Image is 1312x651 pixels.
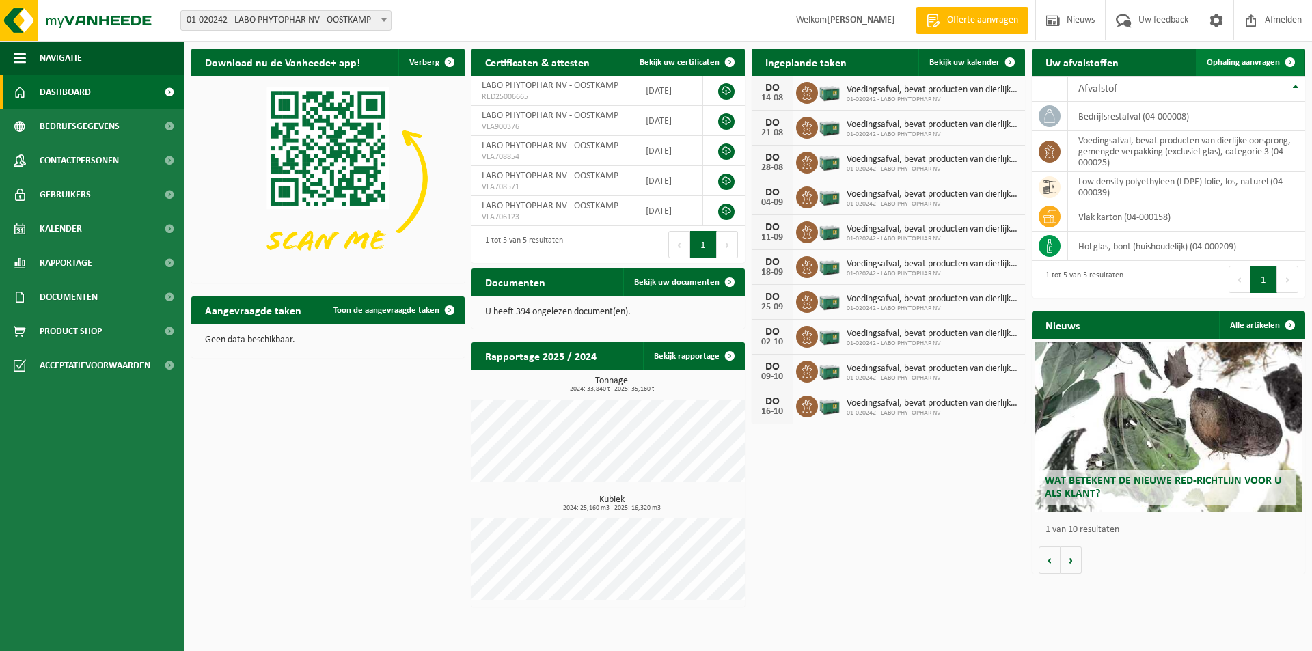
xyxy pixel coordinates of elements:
[1039,546,1061,574] button: Vorige
[634,278,720,287] span: Bekijk uw documenten
[847,398,1018,409] span: Voedingsafval, bevat producten van dierlijke oorsprong, gemengde verpakking (exc...
[847,235,1018,243] span: 01-020242 - LABO PHYTOPHAR NV
[1068,102,1305,131] td: bedrijfsrestafval (04-000008)
[482,152,625,163] span: VLA708854
[758,292,786,303] div: DO
[482,81,618,91] span: LABO PHYTOPHAR NV - OOSTKAMP
[758,268,786,277] div: 18-09
[640,58,720,67] span: Bekijk uw certificaten
[643,342,743,370] a: Bekijk rapportage
[847,154,1018,165] span: Voedingsafval, bevat producten van dierlijke oorsprong, gemengde verpakking (exc...
[847,165,1018,174] span: 01-020242 - LABO PHYTOPHAR NV
[847,200,1018,208] span: 01-020242 - LABO PHYTOPHAR NV
[758,303,786,312] div: 25-09
[818,324,841,347] img: PB-LB-0680-HPE-GN-01
[1061,546,1082,574] button: Volgende
[847,294,1018,305] span: Voedingsafval, bevat producten van dierlijke oorsprong, gemengde verpakking (exc...
[758,396,786,407] div: DO
[482,111,618,121] span: LABO PHYTOPHAR NV - OOSTKAMP
[758,257,786,268] div: DO
[758,361,786,372] div: DO
[635,166,703,196] td: [DATE]
[818,393,841,417] img: PB-LB-0680-HPE-GN-01
[471,268,559,295] h2: Documenten
[1068,202,1305,232] td: vlak karton (04-000158)
[818,254,841,277] img: PB-LB-0680-HPE-GN-01
[818,150,841,173] img: PB-LB-0680-HPE-GN-01
[635,76,703,106] td: [DATE]
[916,7,1028,34] a: Offerte aanvragen
[690,231,717,258] button: 1
[758,152,786,163] div: DO
[847,130,1018,139] span: 01-020242 - LABO PHYTOPHAR NV
[485,307,731,317] p: U heeft 394 ongelezen document(en).
[847,340,1018,348] span: 01-020242 - LABO PHYTOPHAR NV
[1035,342,1302,512] a: Wat betekent de nieuwe RED-richtlijn voor u als klant?
[482,212,625,223] span: VLA706123
[668,231,690,258] button: Previous
[478,386,745,393] span: 2024: 33,840 t - 2025: 35,160 t
[482,141,618,151] span: LABO PHYTOPHAR NV - OOSTKAMP
[623,268,743,296] a: Bekijk uw documenten
[758,222,786,233] div: DO
[191,49,374,75] h2: Download nu de Vanheede+ app!
[929,58,1000,67] span: Bekijk uw kalender
[827,15,895,25] strong: [PERSON_NAME]
[180,10,392,31] span: 01-020242 - LABO PHYTOPHAR NV - OOSTKAMP
[1207,58,1280,67] span: Ophaling aanvragen
[818,115,841,138] img: PB-LB-0680-HPE-GN-01
[323,296,463,324] a: Toon de aangevraagde taken
[758,198,786,208] div: 04-09
[717,231,738,258] button: Next
[758,372,786,382] div: 09-10
[758,407,786,417] div: 16-10
[847,329,1018,340] span: Voedingsafval, bevat producten van dierlijke oorsprong, gemengde verpakking (exc...
[40,75,91,109] span: Dashboard
[482,201,618,211] span: LABO PHYTOPHAR NV - OOSTKAMP
[1078,83,1117,94] span: Afvalstof
[944,14,1022,27] span: Offerte aanvragen
[40,246,92,280] span: Rapportage
[758,94,786,103] div: 14-08
[629,49,743,76] a: Bekijk uw certificaten
[847,224,1018,235] span: Voedingsafval, bevat producten van dierlijke oorsprong, gemengde verpakking (exc...
[1068,232,1305,261] td: hol glas, bont (huishoudelijk) (04-000209)
[758,117,786,128] div: DO
[40,41,82,75] span: Navigatie
[1219,311,1304,339] a: Alle artikelen
[1068,172,1305,202] td: low density polyethyleen (LDPE) folie, los, naturel (04-000039)
[847,120,1018,130] span: Voedingsafval, bevat producten van dierlijke oorsprong, gemengde verpakking (exc...
[847,305,1018,313] span: 01-020242 - LABO PHYTOPHAR NV
[471,49,603,75] h2: Certificaten & attesten
[409,58,439,67] span: Verberg
[918,49,1024,76] a: Bekijk uw kalender
[752,49,860,75] h2: Ingeplande taken
[1032,49,1132,75] h2: Uw afvalstoffen
[758,128,786,138] div: 21-08
[758,327,786,337] div: DO
[478,230,563,260] div: 1 tot 5 van 5 resultaten
[40,109,120,143] span: Bedrijfsgegevens
[1032,311,1093,338] h2: Nieuws
[1068,131,1305,172] td: voedingsafval, bevat producten van dierlijke oorsprong, gemengde verpakking (exclusief glas), cat...
[191,296,315,323] h2: Aangevraagde taken
[758,337,786,347] div: 02-10
[847,85,1018,96] span: Voedingsafval, bevat producten van dierlijke oorsprong, gemengde verpakking (exc...
[1250,266,1277,293] button: 1
[847,189,1018,200] span: Voedingsafval, bevat producten van dierlijke oorsprong, gemengde verpakking (exc...
[758,83,786,94] div: DO
[40,143,119,178] span: Contactpersonen
[40,348,150,383] span: Acceptatievoorwaarden
[181,11,391,30] span: 01-020242 - LABO PHYTOPHAR NV - OOSTKAMP
[191,76,465,281] img: Download de VHEPlus App
[818,219,841,243] img: PB-LB-0680-HPE-GN-01
[478,376,745,393] h3: Tonnage
[478,495,745,512] h3: Kubiek
[818,80,841,103] img: PB-LB-0680-HPE-GN-01
[471,342,610,369] h2: Rapportage 2025 / 2024
[635,196,703,226] td: [DATE]
[758,187,786,198] div: DO
[40,212,82,246] span: Kalender
[40,314,102,348] span: Product Shop
[205,335,451,345] p: Geen data beschikbaar.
